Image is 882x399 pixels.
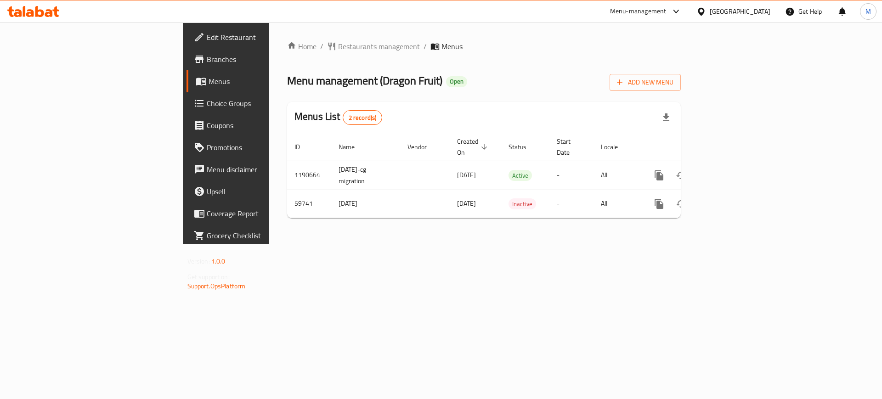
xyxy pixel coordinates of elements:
[207,54,323,65] span: Branches
[549,190,594,218] td: -
[187,114,330,136] a: Coupons
[343,113,382,122] span: 2 record(s)
[207,142,323,153] span: Promotions
[509,141,538,152] span: Status
[211,255,226,267] span: 1.0.0
[187,180,330,202] a: Upsell
[509,199,536,209] span: Inactive
[287,41,681,52] nav: breadcrumb
[865,6,871,17] span: M
[338,41,420,52] span: Restaurants management
[549,161,594,190] td: -
[187,202,330,225] a: Coverage Report
[594,190,641,218] td: All
[187,158,330,180] a: Menu disclaimer
[187,225,330,247] a: Grocery Checklist
[617,77,673,88] span: Add New Menu
[287,70,442,91] span: Menu management ( Dragon Fruit )
[331,161,400,190] td: [DATE]-cg migration
[446,78,467,85] span: Open
[207,32,323,43] span: Edit Restaurant
[457,197,476,209] span: [DATE]
[648,164,670,186] button: more
[187,136,330,158] a: Promotions
[207,230,323,241] span: Grocery Checklist
[207,186,323,197] span: Upsell
[710,6,770,17] div: [GEOGRAPHIC_DATA]
[457,136,490,158] span: Created On
[207,208,323,219] span: Coverage Report
[294,141,312,152] span: ID
[187,271,230,283] span: Get support on:
[207,98,323,109] span: Choice Groups
[610,6,667,17] div: Menu-management
[594,161,641,190] td: All
[187,70,330,92] a: Menus
[641,133,744,161] th: Actions
[509,170,532,181] span: Active
[648,193,670,215] button: more
[327,41,420,52] a: Restaurants management
[655,107,677,129] div: Export file
[287,133,744,218] table: enhanced table
[601,141,630,152] span: Locale
[187,92,330,114] a: Choice Groups
[339,141,367,152] span: Name
[407,141,439,152] span: Vendor
[187,255,210,267] span: Version:
[557,136,582,158] span: Start Date
[441,41,463,52] span: Menus
[670,193,692,215] button: Change Status
[187,48,330,70] a: Branches
[209,76,323,87] span: Menus
[424,41,427,52] li: /
[331,190,400,218] td: [DATE]
[457,169,476,181] span: [DATE]
[343,110,383,125] div: Total records count
[207,164,323,175] span: Menu disclaimer
[187,26,330,48] a: Edit Restaurant
[187,280,246,292] a: Support.OpsPlatform
[294,110,382,125] h2: Menus List
[610,74,681,91] button: Add New Menu
[207,120,323,131] span: Coupons
[446,76,467,87] div: Open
